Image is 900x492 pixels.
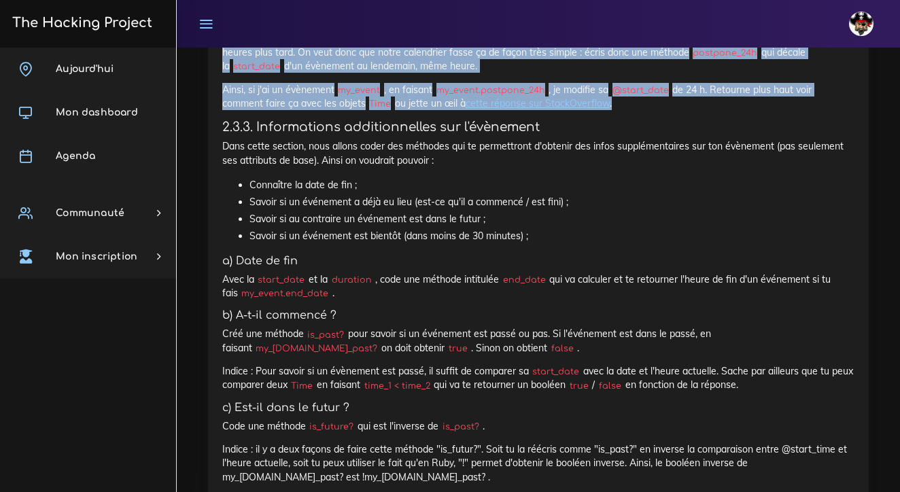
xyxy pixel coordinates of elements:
span: Communauté [56,208,124,218]
code: my_event.postpone_24h [432,84,549,97]
h5: c) Est-il dans le futur ? [222,402,854,415]
li: Savoir si au contraire un événement est dans le futur ; [249,211,854,228]
code: start_date [529,365,583,379]
code: true [445,342,471,355]
h4: 2.3.3. Informations additionnelles sur l'évènement [222,120,854,135]
p: Avec la et la , code une méthode intitulée qui va calculer et te retourner l'heure de fin d'un év... [222,273,854,300]
p: Créé une méthode pour savoir si un événement est passé ou pas. Si l'événement est dans le passé, ... [222,327,854,355]
code: true [566,379,592,393]
code: false [547,342,577,355]
span: Mon inscription [56,251,137,262]
span: Agenda [56,151,95,161]
p: Dans cette section, nous allons coder des méthodes qui te permettront d'obtenir des infos supplém... [222,139,854,167]
h3: The Hacking Project [8,16,152,31]
p: Indice : Pour savoir si un évènement est passé, il suffit de comparer sa avec la date et l'heure ... [222,364,854,392]
code: start_date [254,273,309,287]
a: cette réponse sur StackOverflow [466,97,610,109]
code: @start_date [608,84,672,97]
code: is_past? [438,420,483,434]
code: my_[DOMAIN_NAME]_past? [252,342,381,355]
h5: a) Date de fin [222,255,854,268]
code: duration [328,273,375,287]
p: Code une méthode qui est l'inverse de . [222,419,854,433]
h5: b) A-t-il commencé ? [222,309,854,322]
img: avatar [849,12,873,36]
code: start_date [230,60,284,73]
li: Savoir si un événement a déjà eu lieu (est-ce qu'il a commencé / est fini) ; [249,194,854,211]
code: Time [288,379,317,393]
code: postpone_24h [689,46,761,60]
span: Aujourd'hui [56,64,114,74]
code: is_future? [306,420,358,434]
code: is_past? [304,328,348,342]
code: time_1 < time_2 [360,379,434,393]
li: Savoir si un événement est bientôt (dans moins de 30 minutes) ; [249,228,854,245]
code: false [595,379,625,393]
p: Ainsi, si j'ai un évènement , en faisant , je modifie sa de 24 h. Retourne plus haut voir comment... [222,83,854,111]
code: my_event [334,84,384,97]
code: my_event.end_date [238,287,332,300]
p: Indice : il y a deux façons de faire cette méthode "is_futur?". Soit tu la réécris comme "is_past... [222,442,854,484]
code: Time [366,97,395,111]
li: Connaître la date de fin ; [249,177,854,194]
p: En faisant des interviews avec les utilisateurs de l'application, on s'est rendu compte qu'il éta... [222,32,854,73]
code: end_date [499,273,549,287]
span: Mon dashboard [56,107,138,118]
